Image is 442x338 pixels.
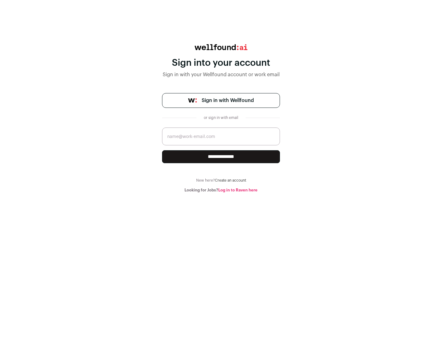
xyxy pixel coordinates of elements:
[162,93,280,108] a: Sign in with Wellfound
[201,115,241,120] div: or sign in with email
[202,97,254,104] span: Sign in with Wellfound
[162,188,280,193] div: Looking for Jobs?
[162,71,280,78] div: Sign in with your Wellfound account or work email
[215,179,246,182] a: Create an account
[162,128,280,145] input: name@work-email.com
[162,178,280,183] div: New here?
[188,98,197,103] img: wellfound-symbol-flush-black-fb3c872781a75f747ccb3a119075da62bfe97bd399995f84a933054e44a575c4.png
[218,188,258,192] a: Log in to Raven here
[162,57,280,69] div: Sign into your account
[195,44,247,50] img: wellfound:ai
